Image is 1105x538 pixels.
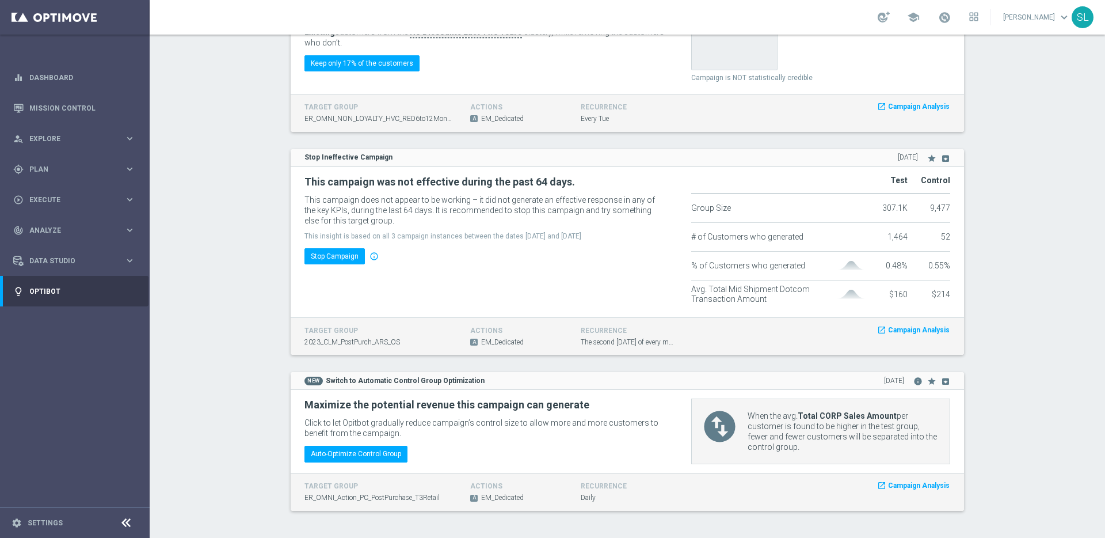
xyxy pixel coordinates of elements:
button: star [927,149,936,163]
div: Mission Control [13,93,135,123]
i: lightbulb [13,286,24,297]
span: keyboard_arrow_down [1058,11,1070,24]
span: Every Tue [581,114,609,124]
b: Retail Existing [304,17,657,37]
i: keyboard_arrow_right [124,164,135,175]
p: This campaign does not appear to be working – it did not generate an effective response in any of... [304,195,665,226]
span: Campaign Analysis [888,481,950,491]
span: A [470,115,478,122]
span: EM_Dedicated [481,114,524,124]
i: keyboard_arrow_right [124,133,135,144]
span: Data Studio [29,257,124,264]
span: Daily [581,493,596,503]
div: Execute [13,195,124,205]
td: # of Customers who generated [691,223,837,252]
h4: actions [470,327,563,335]
i: keyboard_arrow_right [124,194,135,205]
td: 52 [908,223,950,252]
button: Stop Campaign [304,248,365,264]
span: Plan [29,166,124,173]
span: cluster), while removing the customers who don’t. [304,28,664,47]
button: gps_fixed Plan keyboard_arrow_right [13,165,136,174]
a: Dashboard [29,62,135,93]
button: play_circle_outline Execute keyboard_arrow_right [13,195,136,204]
span: NEW [304,377,323,385]
i: keyboard_arrow_right [124,255,135,266]
a: Optibot [29,276,135,306]
div: Data Studio [13,256,124,266]
div: Data Studio keyboard_arrow_right [13,256,136,266]
h4: recurrence [581,327,674,335]
div: Dashboard [13,62,135,93]
button: track_changes Analyze keyboard_arrow_right [13,226,136,235]
a: [PERSON_NAME]keyboard_arrow_down [1002,9,1072,26]
p: Click to let Opitbot gradually reduce campaign’s control size to allow more and more customers to... [304,418,665,438]
i: info [913,377,923,386]
span: A [470,339,478,346]
td: 307.1K [865,194,908,222]
td: $160 [865,280,908,308]
span: ER_OMNI_Action_PC_PostPurchase_T3Retail [304,493,440,503]
button: person_search Explore keyboard_arrow_right [13,134,136,143]
button: lightbulb Optibot [13,287,136,296]
span: Campaign Analysis [888,325,950,335]
span: school [907,11,920,24]
span: A [470,495,478,502]
i: track_changes [13,225,24,236]
div: Analyze [13,225,124,236]
span: [DATE] [884,376,904,386]
td: $214 [908,280,950,308]
div: Plan [13,164,124,175]
span: [DATE] [898,153,918,162]
div: Explore [13,134,124,144]
i: launch [877,102,886,112]
button: Mission Control [13,104,136,113]
td: 9,477 [908,194,950,222]
h4: recurrence [581,482,674,490]
span: Analyze [29,227,124,234]
i: play_circle_outline [13,195,24,205]
button: equalizer Dashboard [13,73,136,82]
div: Optibot [13,276,135,306]
span: Execute [29,196,124,203]
h4: actions [470,103,563,111]
span: 2023_CLM_PostPurch_ARS_OS [304,338,400,347]
span: EM_Dedicated [481,493,524,503]
span: ER_OMNI_NON_LOYALTY_HVC_RED6to12Month [304,114,453,124]
b: No Discounts Last Two Years [410,28,522,37]
b: Total CORP Sales Amount [798,411,897,420]
td: 0.48% [865,251,908,280]
a: Settings [28,520,63,526]
h4: target group [304,103,453,111]
h4: actions [470,482,563,490]
td: Avg. Total Mid Shipment Dotcom Transaction Amount [691,280,837,308]
h4: target group [304,327,453,335]
i: launch [877,325,886,335]
button: archive [938,372,950,386]
strong: Stop Ineffective Campaign [304,153,393,161]
i: keyboard_arrow_right [124,225,135,236]
p: This insight is based on all 3 campaign instances between the dates [DATE] and [DATE] [304,232,674,241]
i: equalizer [13,73,24,83]
h2: This campaign was not effective during the past 64 days. [304,175,665,189]
i: settings [12,518,22,528]
i: launch [877,481,886,491]
i: archive [941,377,950,386]
span: Control [921,176,950,185]
h2: Maximize the potential revenue this campaign can generate [304,398,665,412]
span: The second [DATE] of every month [581,338,674,347]
td: 0.55% [908,251,950,280]
p: When the avg. per customer is found to be higher in the test group, fewer and fewer customers wil... [748,411,940,452]
div: SL [1072,6,1093,28]
a: Mission Control [29,93,135,123]
span: Explore [29,135,124,142]
p: Campaign is NOT statistically credible [691,73,950,82]
i: gps_fixed [13,164,24,175]
strong: Switch to Automatic Control Group Optimization [326,377,485,385]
